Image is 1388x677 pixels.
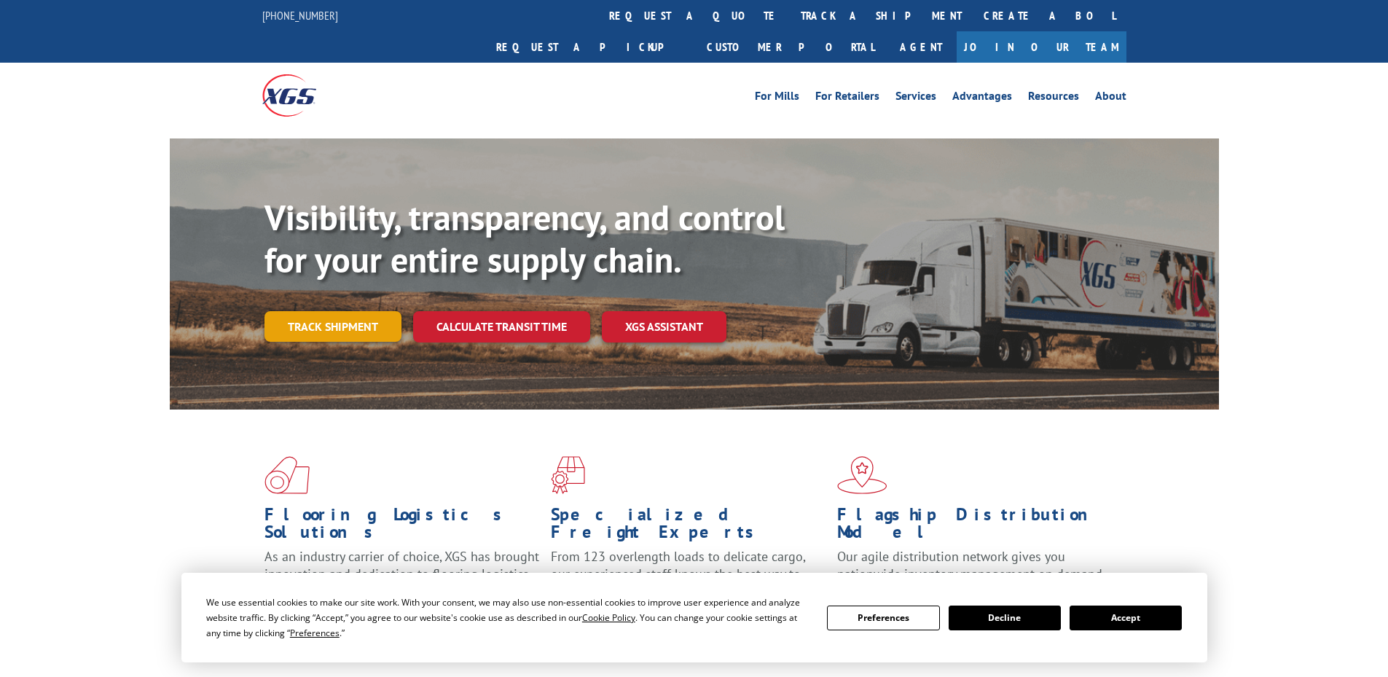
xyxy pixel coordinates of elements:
a: Resources [1028,90,1079,106]
h1: Specialized Freight Experts [551,506,826,548]
span: As an industry carrier of choice, XGS has brought innovation and dedication to flooring logistics... [264,548,539,600]
a: Agent [885,31,957,63]
h1: Flagship Distribution Model [837,506,1113,548]
a: For Retailers [815,90,879,106]
div: We use essential cookies to make our site work. With your consent, we may also use non-essential ... [206,595,809,641]
button: Decline [949,606,1061,630]
a: Request a pickup [485,31,696,63]
span: Our agile distribution network gives you nationwide inventory management on demand. [837,548,1105,582]
h1: Flooring Logistics Solutions [264,506,540,548]
b: Visibility, transparency, and control for your entire supply chain. [264,195,785,282]
a: For Mills [755,90,799,106]
button: Accept [1070,606,1182,630]
button: Preferences [827,606,939,630]
p: From 123 overlength loads to delicate cargo, our experienced staff knows the best way to move you... [551,548,826,613]
a: Customer Portal [696,31,885,63]
a: Join Our Team [957,31,1126,63]
a: [PHONE_NUMBER] [262,8,338,23]
a: XGS ASSISTANT [602,311,726,343]
a: About [1095,90,1126,106]
a: Calculate transit time [413,311,590,343]
div: Cookie Consent Prompt [181,573,1207,662]
img: xgs-icon-focused-on-flooring-red [551,456,585,494]
a: Services [895,90,936,106]
a: Advantages [952,90,1012,106]
span: Cookie Policy [582,611,635,624]
img: xgs-icon-total-supply-chain-intelligence-red [264,456,310,494]
span: Preferences [290,627,340,639]
a: Track shipment [264,311,401,342]
img: xgs-icon-flagship-distribution-model-red [837,456,887,494]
